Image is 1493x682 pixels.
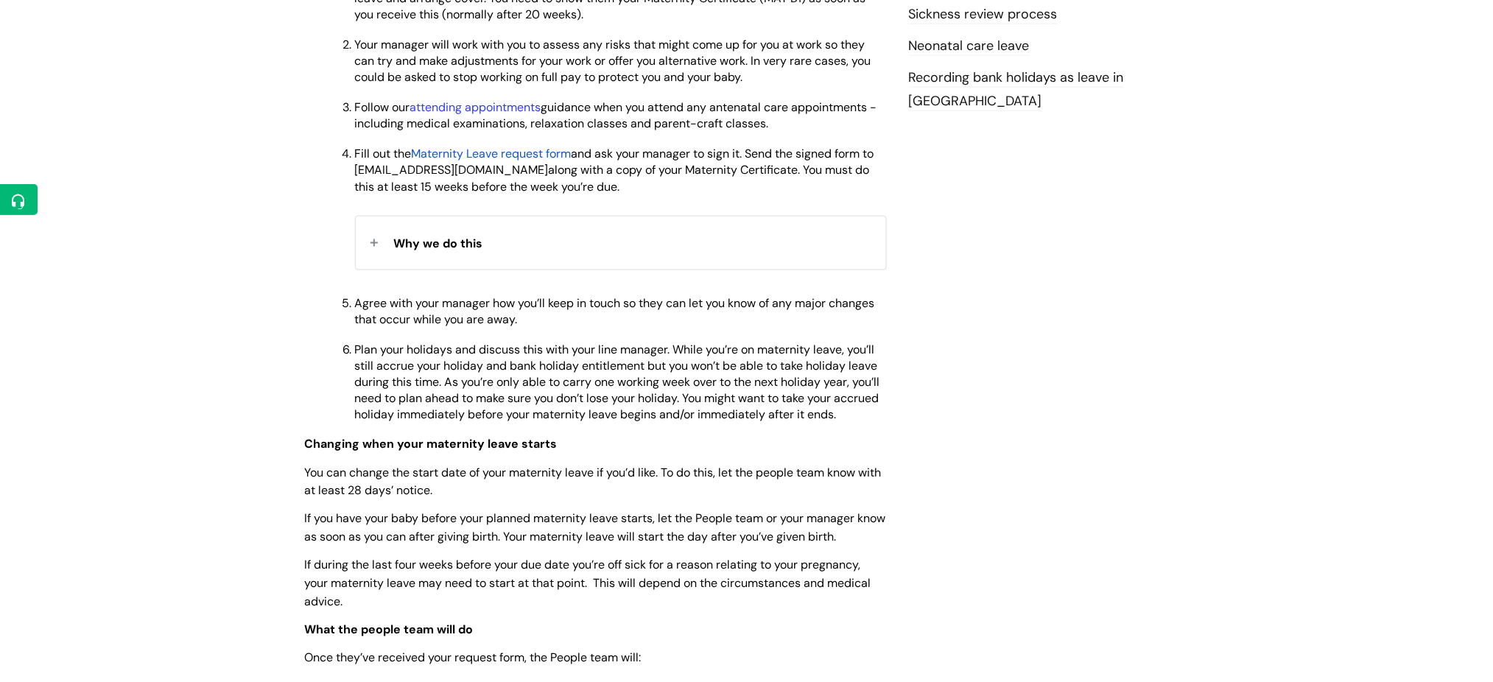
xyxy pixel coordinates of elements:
a: Maternity Leave request form [412,146,572,161]
span: along with a copy of your Maternity Certificate. You must do this at least 15 weeks before the we... [355,162,870,194]
a: Neonatal care leave [909,37,1030,56]
span: If you have your baby before your planned maternity leave starts, let the People team or your man... [305,511,886,545]
a: Sickness review process [909,5,1058,24]
a: Recording bank holidays as leave in [GEOGRAPHIC_DATA] [909,68,1124,111]
span: What the people team will do [305,622,474,638]
span: Follow our guidance when you attend any antenatal care appointments - including medical examinati... [355,99,877,131]
span: Changing when your maternity leave starts [305,437,558,452]
span: Plan your holidays and discuss this with your line manager. While you’re on maternity leave, you’... [355,342,880,423]
span: Once they’ve received your request form, the People team will: [305,650,642,666]
span: Why we do this [394,236,483,252]
span: Your manager will work with you to assess any risks that might come up for you at work so they ca... [355,37,871,85]
a: attending appointments [410,99,541,115]
span: You can change the start date of your maternity leave if you’d like. To do this, let the people t... [305,465,882,499]
span: Agree with your manager how you’ll keep in touch so they can let you know of any major changes th... [355,296,875,328]
span: and ask your manager to sign it. Send the signed form to [EMAIL_ADDRESS][DOMAIN_NAME] [355,146,874,177]
span: Fill out the [355,146,412,161]
span: If during the last four weeks before your due date you’re off sick for a reason relating to your ... [305,558,871,610]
